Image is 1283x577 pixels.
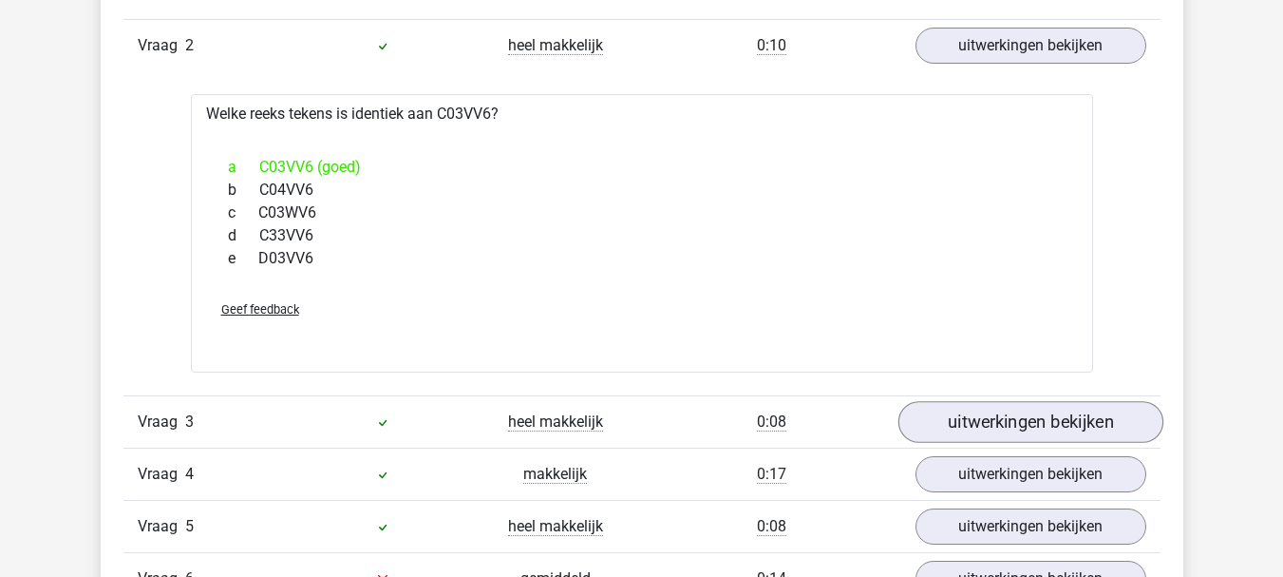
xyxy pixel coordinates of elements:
[185,465,194,483] span: 4
[915,509,1146,545] a: uitwerkingen bekijken
[228,179,259,202] span: b
[508,36,603,55] span: heel makkelijk
[508,413,603,432] span: heel makkelijk
[191,94,1093,373] div: Welke reeks tekens is identiek aan C03VV6?
[138,34,185,57] span: Vraag
[214,156,1070,179] div: C03VV6 (goed)
[915,456,1146,492] a: uitwerkingen bekijken
[185,413,194,431] span: 3
[214,179,1070,202] div: C04VV6
[757,413,786,432] span: 0:08
[523,465,587,484] span: makkelijk
[214,202,1070,224] div: C03WV6
[228,247,258,270] span: e
[138,411,185,433] span: Vraag
[897,401,1162,443] a: uitwerkingen bekijken
[185,36,194,54] span: 2
[757,36,786,55] span: 0:10
[214,224,1070,247] div: C33VV6
[757,517,786,536] span: 0:08
[138,463,185,486] span: Vraag
[228,202,258,224] span: c
[757,465,786,484] span: 0:17
[214,247,1070,270] div: D03VV6
[185,517,194,535] span: 5
[138,515,185,538] span: Vraag
[915,28,1146,64] a: uitwerkingen bekijken
[508,517,603,536] span: heel makkelijk
[228,224,259,247] span: d
[228,156,259,179] span: a
[221,302,299,317] span: Geef feedback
